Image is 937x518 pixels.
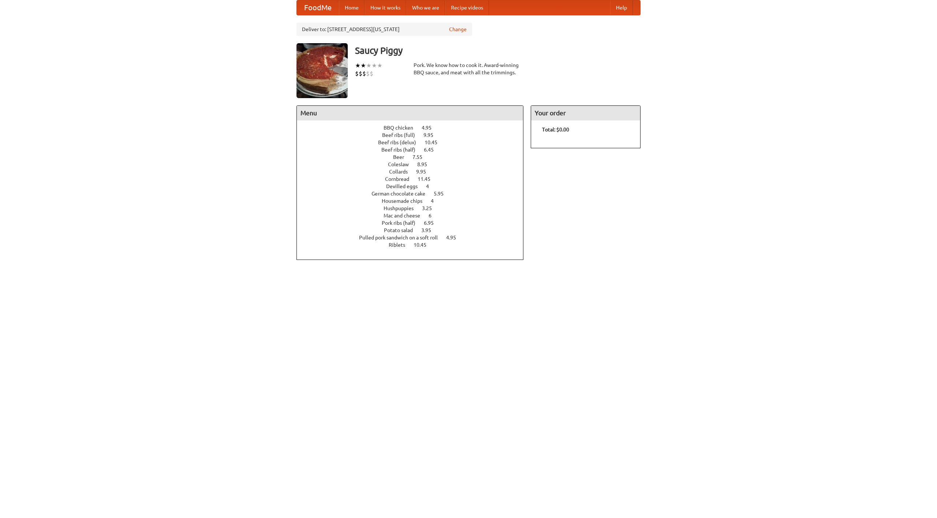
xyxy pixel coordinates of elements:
li: $ [362,70,366,78]
span: 8.95 [417,161,434,167]
a: FoodMe [297,0,339,15]
span: 11.45 [418,176,438,182]
a: Pork ribs (half) 6.95 [382,220,447,226]
a: Home [339,0,365,15]
span: 9.95 [416,169,433,175]
span: 3.95 [421,227,438,233]
a: Devilled eggs 4 [386,183,443,189]
a: Recipe videos [445,0,489,15]
span: 5.95 [434,191,451,197]
span: 6 [429,213,439,219]
a: Collards 9.95 [389,169,440,175]
li: ★ [372,62,377,70]
div: Deliver to: [STREET_ADDRESS][US_STATE] [296,23,472,36]
div: Pork. We know how to cook it. Award-winning BBQ sauce, and meat with all the trimmings. [414,62,523,76]
a: German chocolate cake 5.95 [372,191,457,197]
a: Cornbread 11.45 [385,176,444,182]
span: 6.95 [424,220,441,226]
a: BBQ chicken 4.95 [384,125,445,131]
li: $ [366,70,370,78]
a: Mac and cheese 6 [384,213,445,219]
li: $ [370,70,373,78]
span: Beef ribs (full) [382,132,422,138]
a: Potato salad 3.95 [384,227,445,233]
li: ★ [361,62,366,70]
span: BBQ chicken [384,125,421,131]
span: Beef ribs (half) [381,147,423,153]
a: Housemade chips 4 [382,198,447,204]
span: Hushpuppies [384,205,421,211]
span: 9.95 [423,132,441,138]
li: $ [355,70,359,78]
h3: Saucy Piggy [355,43,641,58]
a: Beef ribs (delux) 10.45 [378,139,451,145]
a: Change [449,26,467,33]
span: Housemade chips [382,198,430,204]
li: ★ [355,62,361,70]
a: Hushpuppies 3.25 [384,205,445,211]
span: Beef ribs (delux) [378,139,423,145]
li: ★ [377,62,382,70]
li: $ [359,70,362,78]
a: Beer 7.55 [393,154,436,160]
a: How it works [365,0,406,15]
span: Cornbread [385,176,417,182]
a: Help [610,0,633,15]
li: ★ [366,62,372,70]
span: 10.45 [425,139,445,145]
span: Devilled eggs [386,183,425,189]
span: 7.55 [412,154,430,160]
span: German chocolate cake [372,191,433,197]
span: 4 [431,198,441,204]
a: Beef ribs (full) 9.95 [382,132,447,138]
span: Riblets [389,242,412,248]
a: Who we are [406,0,445,15]
span: 4 [426,183,436,189]
span: Pulled pork sandwich on a soft roll [359,235,445,241]
span: 4.95 [422,125,439,131]
h4: Menu [297,106,523,120]
h4: Your order [531,106,640,120]
a: Beef ribs (half) 6.45 [381,147,447,153]
span: Collards [389,169,415,175]
a: Coleslaw 8.95 [388,161,441,167]
span: Pork ribs (half) [382,220,423,226]
span: Potato salad [384,227,420,233]
span: 4.95 [446,235,463,241]
span: 3.25 [422,205,439,211]
span: Coleslaw [388,161,416,167]
span: Beer [393,154,411,160]
span: 6.45 [424,147,441,153]
img: angular.jpg [296,43,348,98]
b: Total: $0.00 [542,127,569,133]
a: Riblets 10.45 [389,242,440,248]
span: 10.45 [414,242,434,248]
a: Pulled pork sandwich on a soft roll 4.95 [359,235,470,241]
span: Mac and cheese [384,213,428,219]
